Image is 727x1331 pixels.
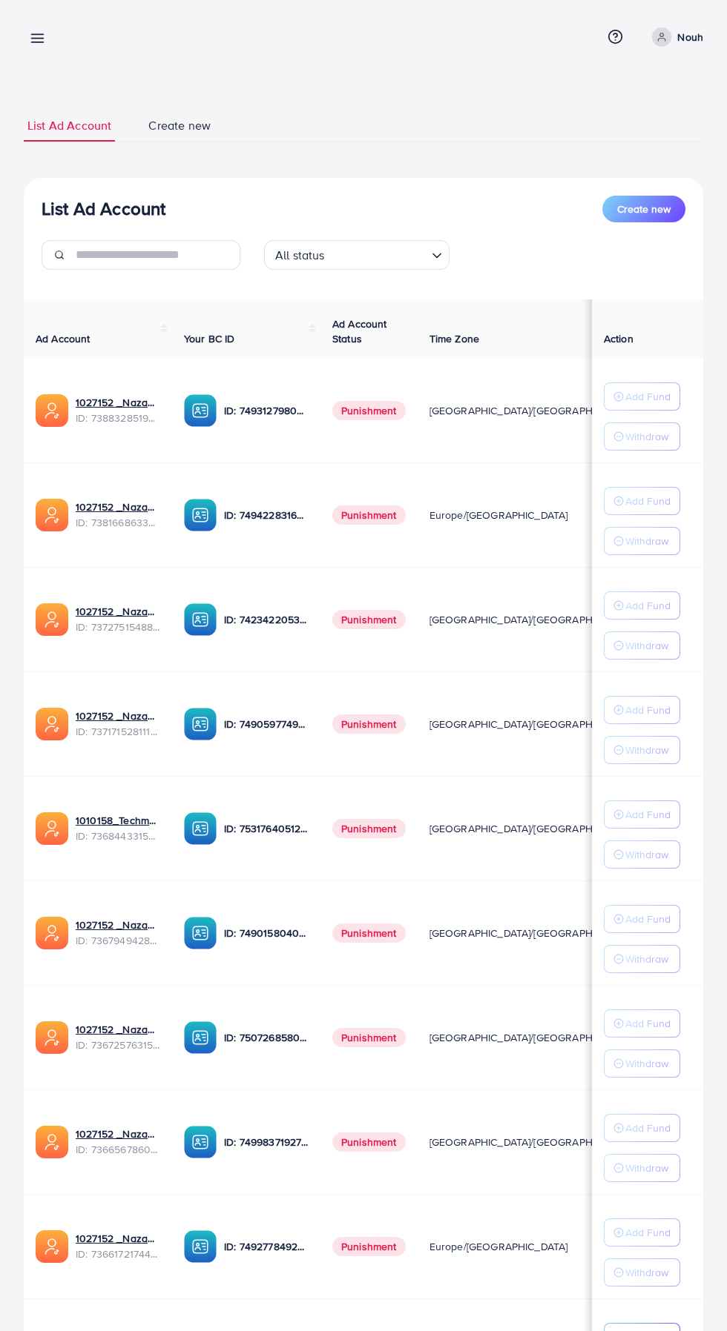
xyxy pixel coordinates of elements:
[184,331,235,346] span: Your BC ID
[76,829,160,843] span: ID: 7368443315504726017
[36,812,68,845] img: ic-ads-acc.e4c84228.svg
[264,240,450,270] div: Search for option
[332,401,406,420] span: Punishment
[27,117,111,134] span: List Ad Account
[332,1132,406,1152] span: Punishment
[604,487,680,515] button: Add Fund
[625,1119,671,1137] p: Add Fund
[76,1231,160,1246] a: 1027152 _Nazaagency_018
[430,1239,568,1254] span: Europe/[GEOGRAPHIC_DATA]
[184,917,217,949] img: ic-ba-acc.ded83a64.svg
[604,905,680,933] button: Add Fund
[76,917,160,932] a: 1027152 _Nazaagency_003
[184,394,217,427] img: ic-ba-acc.ded83a64.svg
[625,1055,668,1072] p: Withdraw
[430,1030,636,1045] span: [GEOGRAPHIC_DATA]/[GEOGRAPHIC_DATA]
[430,508,568,522] span: Europe/[GEOGRAPHIC_DATA]
[76,1126,160,1141] a: 1027152 _Nazaagency_0051
[617,202,671,216] span: Create new
[184,499,217,531] img: ic-ba-acc.ded83a64.svg
[76,620,160,634] span: ID: 7372751548805726224
[76,1022,160,1052] div: <span class='underline'>1027152 _Nazaagency_016</span></br>7367257631523782657
[76,1038,160,1052] span: ID: 7367257631523782657
[604,840,680,869] button: Withdraw
[677,28,703,46] p: Nouh
[42,198,165,219] h3: List Ad Account
[76,1231,160,1261] div: <span class='underline'>1027152 _Nazaagency_018</span></br>7366172174454882305
[625,1264,668,1281] p: Withdraw
[625,492,671,510] p: Add Fund
[76,499,160,514] a: 1027152 _Nazaagency_023
[625,428,668,445] p: Withdraw
[604,736,680,764] button: Withdraw
[604,527,680,555] button: Withdraw
[625,532,668,550] p: Withdraw
[76,604,160,619] a: 1027152 _Nazaagency_007
[625,388,671,405] p: Add Fund
[36,603,68,636] img: ic-ads-acc.e4c84228.svg
[224,506,309,524] p: ID: 7494228316518858759
[36,331,91,346] span: Ad Account
[602,196,685,222] button: Create new
[604,1258,680,1287] button: Withdraw
[625,741,668,759] p: Withdraw
[76,813,160,843] div: <span class='underline'>1010158_Techmanistan pk acc_1715599413927</span></br>7368443315504726017
[36,1126,68,1158] img: ic-ads-acc.e4c84228.svg
[184,1126,217,1158] img: ic-ba-acc.ded83a64.svg
[332,819,406,838] span: Punishment
[76,917,160,948] div: <span class='underline'>1027152 _Nazaagency_003</span></br>7367949428067450896
[332,1237,406,1256] span: Punishment
[604,1114,680,1142] button: Add Fund
[224,1238,309,1255] p: ID: 7492778492849930241
[430,821,636,836] span: [GEOGRAPHIC_DATA]/[GEOGRAPHIC_DATA]
[76,395,160,410] a: 1027152 _Nazaagency_019
[76,1022,160,1037] a: 1027152 _Nazaagency_016
[646,27,703,47] a: Nouh
[625,846,668,863] p: Withdraw
[604,382,680,411] button: Add Fund
[76,411,160,425] span: ID: 7388328519014645761
[184,603,217,636] img: ic-ba-acc.ded83a64.svg
[329,242,426,266] input: Search for option
[184,1230,217,1263] img: ic-ba-acc.ded83a64.svg
[604,800,680,829] button: Add Fund
[430,403,636,418] span: [GEOGRAPHIC_DATA]/[GEOGRAPHIC_DATA]
[430,1135,636,1149] span: [GEOGRAPHIC_DATA]/[GEOGRAPHIC_DATA]
[224,1133,309,1151] p: ID: 7499837192777400321
[224,611,309,628] p: ID: 7423422053648285697
[76,1142,160,1157] span: ID: 7366567860828749825
[76,1126,160,1157] div: <span class='underline'>1027152 _Nazaagency_0051</span></br>7366567860828749825
[332,714,406,734] span: Punishment
[604,1218,680,1247] button: Add Fund
[625,637,668,654] p: Withdraw
[36,917,68,949] img: ic-ads-acc.e4c84228.svg
[625,910,671,928] p: Add Fund
[184,708,217,740] img: ic-ba-acc.ded83a64.svg
[76,933,160,948] span: ID: 7367949428067450896
[76,515,160,530] span: ID: 7381668633665093648
[76,395,160,425] div: <span class='underline'>1027152 _Nazaagency_019</span></br>7388328519014645761
[604,945,680,973] button: Withdraw
[604,422,680,451] button: Withdraw
[36,1021,68,1054] img: ic-ads-acc.e4c84228.svg
[625,597,671,614] p: Add Fund
[224,1029,309,1046] p: ID: 7507268580682137618
[184,1021,217,1054] img: ic-ba-acc.ded83a64.svg
[184,812,217,845] img: ic-ba-acc.ded83a64.svg
[604,696,680,724] button: Add Fund
[332,1028,406,1047] span: Punishment
[224,924,309,942] p: ID: 7490158040596217873
[625,701,671,719] p: Add Fund
[604,1009,680,1038] button: Add Fund
[604,591,680,620] button: Add Fund
[430,612,636,627] span: [GEOGRAPHIC_DATA]/[GEOGRAPHIC_DATA]
[332,316,387,346] span: Ad Account Status
[332,923,406,943] span: Punishment
[625,1015,671,1032] p: Add Fund
[224,820,309,837] p: ID: 7531764051207716871
[36,499,68,531] img: ic-ads-acc.e4c84228.svg
[625,806,671,823] p: Add Fund
[76,1247,160,1261] span: ID: 7366172174454882305
[604,331,634,346] span: Action
[430,331,479,346] span: Time Zone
